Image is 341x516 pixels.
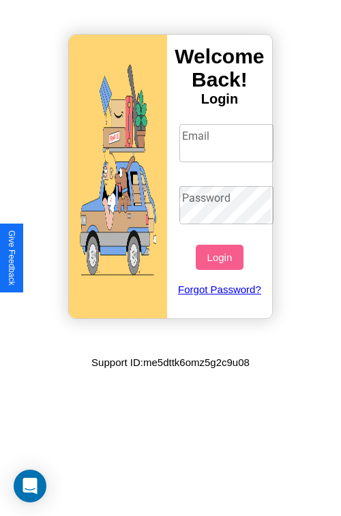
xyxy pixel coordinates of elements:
[91,353,250,371] p: Support ID: me5dttk6omz5g2c9u08
[173,270,267,309] a: Forgot Password?
[14,470,46,502] div: Open Intercom Messenger
[69,35,167,318] img: gif
[196,245,243,270] button: Login
[167,45,272,91] h3: Welcome Back!
[167,91,272,107] h4: Login
[7,230,16,286] div: Give Feedback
